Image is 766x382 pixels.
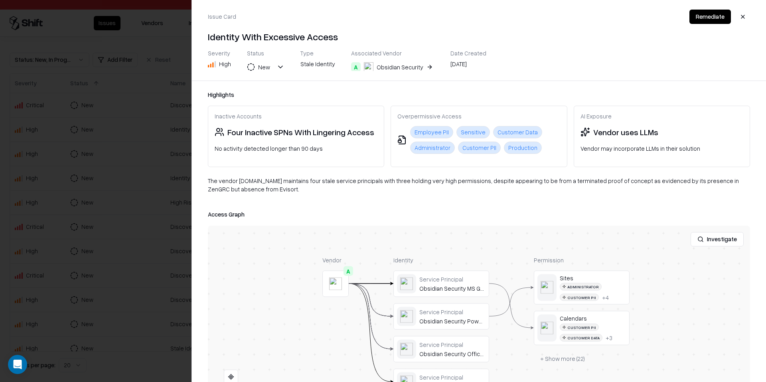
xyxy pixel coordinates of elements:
[560,323,599,331] div: Customer PII
[450,60,486,71] div: [DATE]
[560,274,626,281] div: Sites
[493,126,542,138] div: Customer Data
[534,256,630,264] div: Permission
[560,283,602,291] div: Administrator
[258,63,270,71] div: New
[504,142,542,154] div: Production
[419,308,486,315] div: Service Principal
[300,60,335,71] div: Stale Identity
[208,49,231,57] div: Severity
[419,276,486,283] div: Service Principal
[351,60,434,74] button: AObsidian Security
[364,62,373,72] img: Obsidian Security
[208,91,750,99] div: Highlights
[419,317,486,324] div: Obsidian Security PowerShell
[560,315,626,322] div: Calendars
[458,142,501,154] div: Customer PII
[247,49,284,57] div: Status
[606,334,612,341] div: + 3
[300,49,335,57] div: Type
[322,256,349,264] div: Vendor
[208,210,750,219] div: Access Graph
[377,63,423,71] div: Obsidian Security
[344,266,353,276] div: A
[419,284,486,291] div: Obsidian Security MS Graph
[602,293,609,301] div: + 4
[351,62,361,72] div: A
[593,126,658,138] div: Vendor uses LLMs
[351,49,434,57] div: Associated Vendor
[419,341,486,348] div: Service Principal
[456,126,490,138] div: Sensitive
[227,126,374,138] div: Four Inactive SPNs With Lingering Access
[534,351,591,366] button: + Show more (22)
[419,350,486,357] div: Obsidian Security Office 365
[450,49,486,57] div: Date Created
[393,256,489,264] div: Identity
[215,144,377,153] div: No activity detected longer than 90 days
[560,334,602,342] div: Customer Data
[215,112,377,120] div: Inactive Accounts
[410,142,455,154] div: Administrator
[208,30,750,43] h4: Identity With Excessive Access
[208,12,236,21] div: Issue Card
[580,144,743,153] div: Vendor may incorporate LLMs in their solution
[410,126,453,138] div: Employee PII
[580,112,743,120] div: AI Exposure
[560,293,599,301] div: Customer PII
[602,293,609,301] button: +4
[689,10,731,24] button: Remediate
[419,374,486,381] div: Service Principal
[219,60,231,68] div: High
[397,112,560,120] div: Overpermissive Access
[606,334,612,341] button: +3
[691,232,744,246] button: Investigate
[208,177,750,200] div: The vendor [DOMAIN_NAME] maintains four stale service principals with three holding very high per...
